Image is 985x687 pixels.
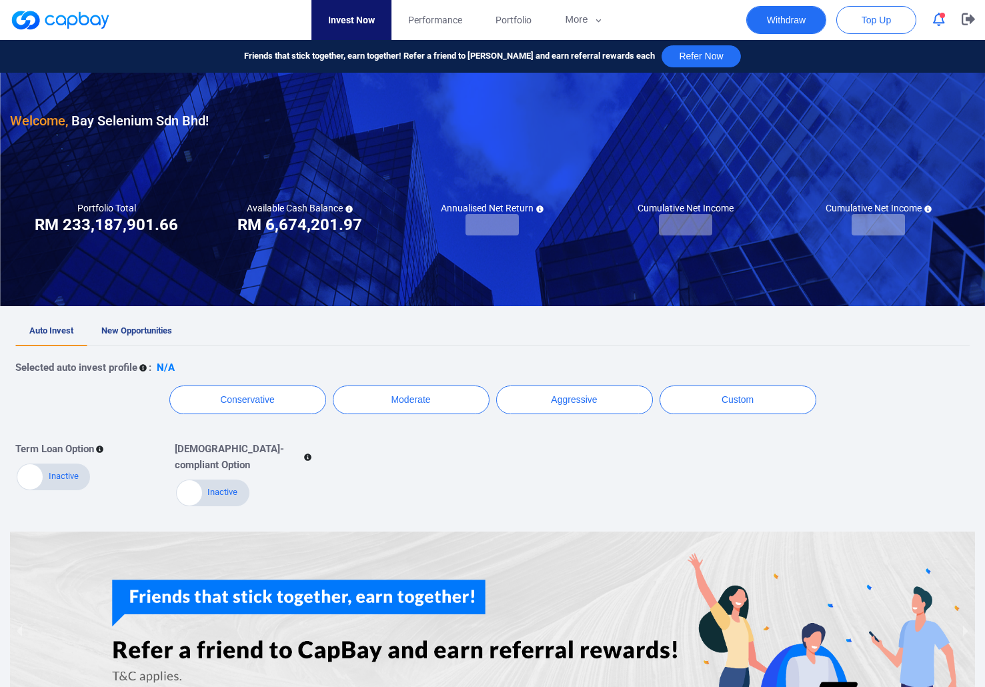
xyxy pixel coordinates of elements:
[244,49,655,63] span: Friends that stick together, earn together! Refer a friend to [PERSON_NAME] and earn referral rew...
[101,325,172,335] span: New Opportunities
[29,325,73,335] span: Auto Invest
[862,13,891,27] span: Top Up
[157,360,175,376] p: N/A
[149,360,151,376] p: :
[496,13,532,27] span: Portfolio
[826,202,932,214] h5: Cumulative Net Income
[746,6,826,34] button: Withdraw
[247,202,353,214] h5: Available Cash Balance
[175,441,303,473] p: [DEMOGRAPHIC_DATA]-compliant Option
[35,214,178,235] h3: RM 233,187,901.66
[237,214,362,235] h3: RM 6,674,201.97
[408,13,462,27] span: Performance
[496,386,653,414] button: Aggressive
[441,202,544,214] h5: Annualised Net Return
[333,386,489,414] button: Moderate
[10,113,68,129] span: Welcome,
[15,360,137,376] p: Selected auto invest profile
[660,386,816,414] button: Custom
[10,110,209,131] h3: Bay Selenium Sdn Bhd !
[836,6,916,34] button: Top Up
[15,441,94,457] p: Term Loan Option
[662,45,740,67] button: Refer Now
[638,202,734,214] h5: Cumulative Net Income
[169,386,326,414] button: Conservative
[77,202,136,214] h5: Portfolio Total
